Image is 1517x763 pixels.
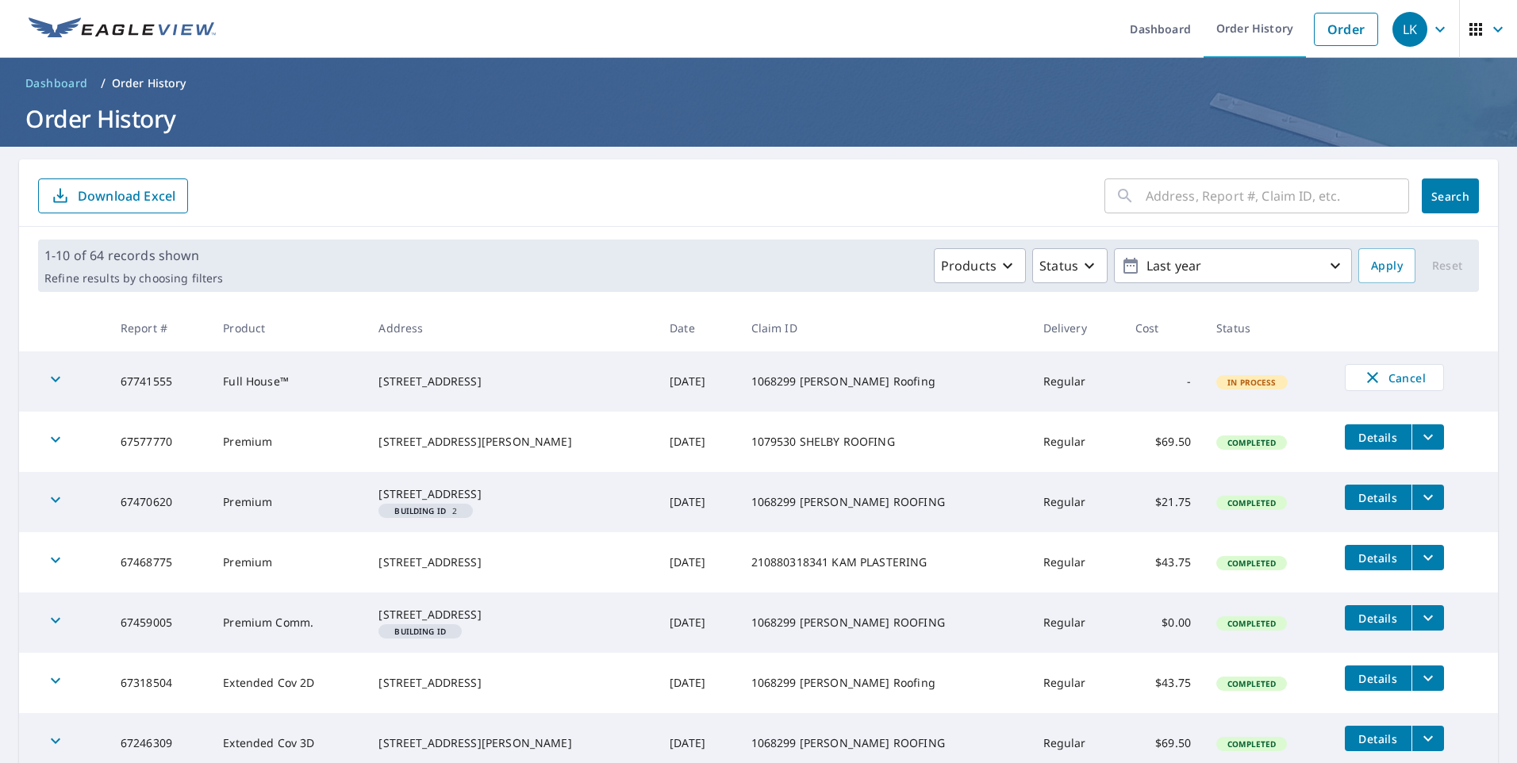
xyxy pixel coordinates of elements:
button: filesDropdownBtn-67459005 [1411,605,1444,631]
td: Premium [210,472,366,532]
button: Search [1422,178,1479,213]
span: Cancel [1361,368,1427,387]
th: Report # [108,305,210,351]
td: $0.00 [1123,592,1204,653]
td: [DATE] [657,592,738,653]
div: [STREET_ADDRESS] [378,374,644,389]
span: Details [1354,550,1402,566]
td: 67577770 [108,412,210,472]
td: $69.50 [1123,412,1204,472]
span: Completed [1218,497,1285,508]
td: 67741555 [108,351,210,412]
button: Status [1032,248,1108,283]
span: Completed [1218,618,1285,629]
th: Status [1204,305,1332,351]
th: Date [657,305,738,351]
td: [DATE] [657,351,738,412]
td: Regular [1031,592,1123,653]
span: Details [1354,611,1402,626]
button: Apply [1358,248,1415,283]
button: Cancel [1345,364,1444,391]
div: LK [1392,12,1427,47]
div: [STREET_ADDRESS] [378,554,644,570]
button: detailsBtn-67468775 [1345,545,1411,570]
th: Product [210,305,366,351]
td: 1068299 [PERSON_NAME] Roofing [739,653,1031,713]
td: 67318504 [108,653,210,713]
td: 1068299 [PERSON_NAME] ROOFING [739,592,1031,653]
div: [STREET_ADDRESS][PERSON_NAME] [378,735,644,751]
td: Premium Comm. [210,592,366,653]
th: Claim ID [739,305,1031,351]
button: filesDropdownBtn-67577770 [1411,424,1444,450]
li: / [101,74,106,93]
p: Order History [112,75,186,91]
td: $21.75 [1123,472,1204,532]
td: Regular [1031,653,1123,713]
span: Details [1354,490,1402,505]
button: filesDropdownBtn-67246309 [1411,726,1444,751]
p: Refine results by choosing filters [44,271,223,286]
h1: Order History [19,102,1498,135]
span: Search [1434,189,1466,204]
td: [DATE] [657,532,738,592]
span: Details [1354,430,1402,445]
div: [STREET_ADDRESS][PERSON_NAME] [378,434,644,450]
td: 67470620 [108,472,210,532]
a: Dashboard [19,71,94,96]
span: Completed [1218,678,1285,689]
th: Address [366,305,657,351]
td: 67468775 [108,532,210,592]
div: [STREET_ADDRESS] [378,675,644,691]
td: [DATE] [657,653,738,713]
td: [DATE] [657,412,738,472]
div: [STREET_ADDRESS] [378,486,644,502]
span: Completed [1218,437,1285,448]
td: Regular [1031,351,1123,412]
p: Download Excel [78,187,175,205]
p: Products [941,256,997,275]
td: Full House™ [210,351,366,412]
td: 1068299 [PERSON_NAME] Roofing [739,351,1031,412]
button: filesDropdownBtn-67468775 [1411,545,1444,570]
th: Cost [1123,305,1204,351]
td: 67459005 [108,592,210,653]
td: Regular [1031,412,1123,472]
td: Regular [1031,532,1123,592]
button: Last year [1114,248,1352,283]
td: $43.75 [1123,532,1204,592]
span: In Process [1218,377,1286,388]
input: Address, Report #, Claim ID, etc. [1146,174,1409,218]
span: Details [1354,671,1402,686]
span: 2 [385,507,467,515]
td: 210880318341 KAM PLASTERING [739,532,1031,592]
p: Status [1039,256,1078,275]
button: filesDropdownBtn-67470620 [1411,485,1444,510]
span: Completed [1218,738,1285,750]
em: Building ID [394,627,446,635]
button: detailsBtn-67459005 [1345,605,1411,631]
th: Delivery [1031,305,1123,351]
td: $43.75 [1123,653,1204,713]
span: Details [1354,731,1402,746]
p: Last year [1140,252,1326,280]
button: Products [934,248,1026,283]
td: - [1123,351,1204,412]
button: detailsBtn-67577770 [1345,424,1411,450]
button: Download Excel [38,178,188,213]
a: Order [1314,13,1378,46]
span: Dashboard [25,75,88,91]
button: detailsBtn-67318504 [1345,665,1411,691]
td: Extended Cov 2D [210,653,366,713]
img: EV Logo [29,17,216,41]
div: [STREET_ADDRESS] [378,607,644,623]
button: detailsBtn-67470620 [1345,485,1411,510]
span: Apply [1371,256,1403,276]
td: Regular [1031,472,1123,532]
td: Premium [210,532,366,592]
p: 1-10 of 64 records shown [44,246,223,265]
nav: breadcrumb [19,71,1498,96]
td: Premium [210,412,366,472]
td: 1079530 SHELBY ROOFING [739,412,1031,472]
button: filesDropdownBtn-67318504 [1411,665,1444,691]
